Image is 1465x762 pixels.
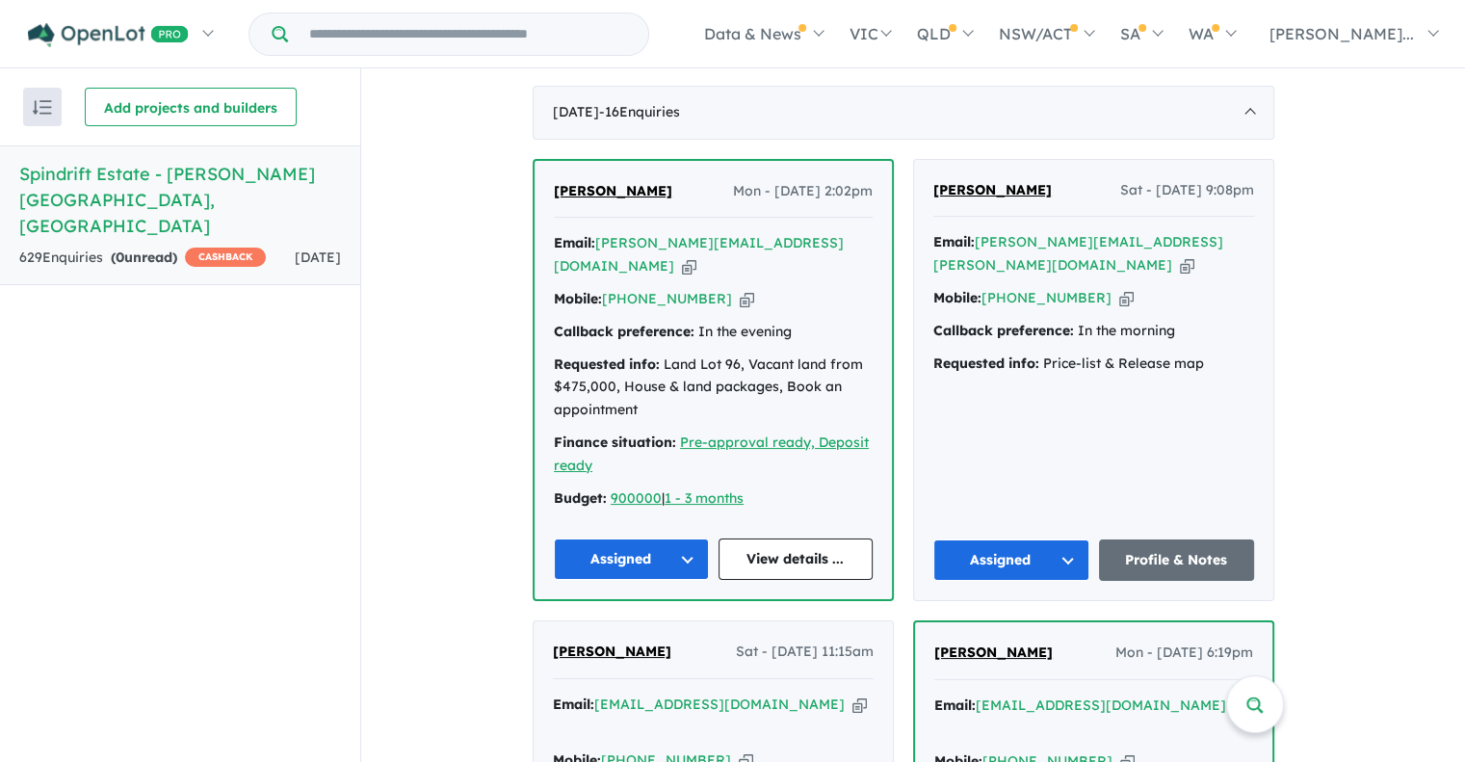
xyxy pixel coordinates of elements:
strong: ( unread) [111,249,177,266]
span: Mon - [DATE] 2:02pm [733,180,873,203]
span: [DATE] [295,249,341,266]
strong: Finance situation: [554,434,676,451]
div: In the morning [933,320,1254,343]
a: [PHONE_NUMBER] [602,290,732,307]
a: 900000 [611,489,662,507]
span: [PERSON_NAME]... [1269,24,1414,43]
div: 629 Enquir ies [19,247,266,270]
a: View details ... [719,539,874,580]
strong: Email: [554,234,595,251]
input: Try estate name, suburb, builder or developer [292,13,644,55]
span: [PERSON_NAME] [554,182,672,199]
strong: Mobile: [933,289,981,306]
div: Price-list & Release map [933,353,1254,376]
div: | [554,487,873,511]
strong: Mobile: [554,290,602,307]
button: Add projects and builders [85,88,297,126]
span: Sat - [DATE] 11:15am [736,641,874,664]
strong: Budget: [554,489,607,507]
a: [PERSON_NAME][EMAIL_ADDRESS][PERSON_NAME][DOMAIN_NAME] [933,233,1223,274]
a: [PHONE_NUMBER] [981,289,1112,306]
h5: Spindrift Estate - [PERSON_NAME][GEOGRAPHIC_DATA] , [GEOGRAPHIC_DATA] [19,161,341,239]
strong: Callback preference: [933,322,1074,339]
a: [EMAIL_ADDRESS][DOMAIN_NAME] [594,696,845,713]
strong: Requested info: [554,355,660,373]
a: [PERSON_NAME] [933,179,1052,202]
strong: Callback preference: [554,323,694,340]
button: Assigned [554,539,709,580]
button: Assigned [933,539,1089,581]
span: [PERSON_NAME] [553,643,671,660]
span: CASHBACK [185,248,266,267]
button: Copy [852,695,867,715]
button: Copy [682,256,696,276]
strong: Email: [933,233,975,250]
a: [EMAIL_ADDRESS][DOMAIN_NAME] [976,696,1226,714]
div: In the evening [554,321,873,344]
a: [PERSON_NAME][EMAIL_ADDRESS][DOMAIN_NAME] [554,234,844,275]
a: 1 - 3 months [665,489,744,507]
a: Pre-approval ready, Deposit ready [554,434,869,474]
a: [PERSON_NAME] [553,641,671,664]
span: Sat - [DATE] 9:08pm [1120,179,1254,202]
button: Copy [1180,255,1194,276]
strong: Email: [553,696,594,713]
strong: Requested info: [933,355,1039,372]
a: [PERSON_NAME] [554,180,672,203]
span: [PERSON_NAME] [933,181,1052,198]
a: [PERSON_NAME] [934,642,1053,665]
span: [PERSON_NAME] [934,644,1053,661]
span: 0 [116,249,124,266]
strong: Email: [934,696,976,714]
span: - 16 Enquir ies [599,103,680,120]
span: Mon - [DATE] 6:19pm [1115,642,1253,665]
a: Profile & Notes [1099,539,1255,581]
div: Land Lot 96, Vacant land from $475,000, House & land packages, Book an appointment [554,354,873,422]
button: Copy [740,289,754,309]
img: sort.svg [33,100,52,115]
div: [DATE] [533,86,1274,140]
img: Openlot PRO Logo White [28,23,189,47]
button: Copy [1119,288,1134,308]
